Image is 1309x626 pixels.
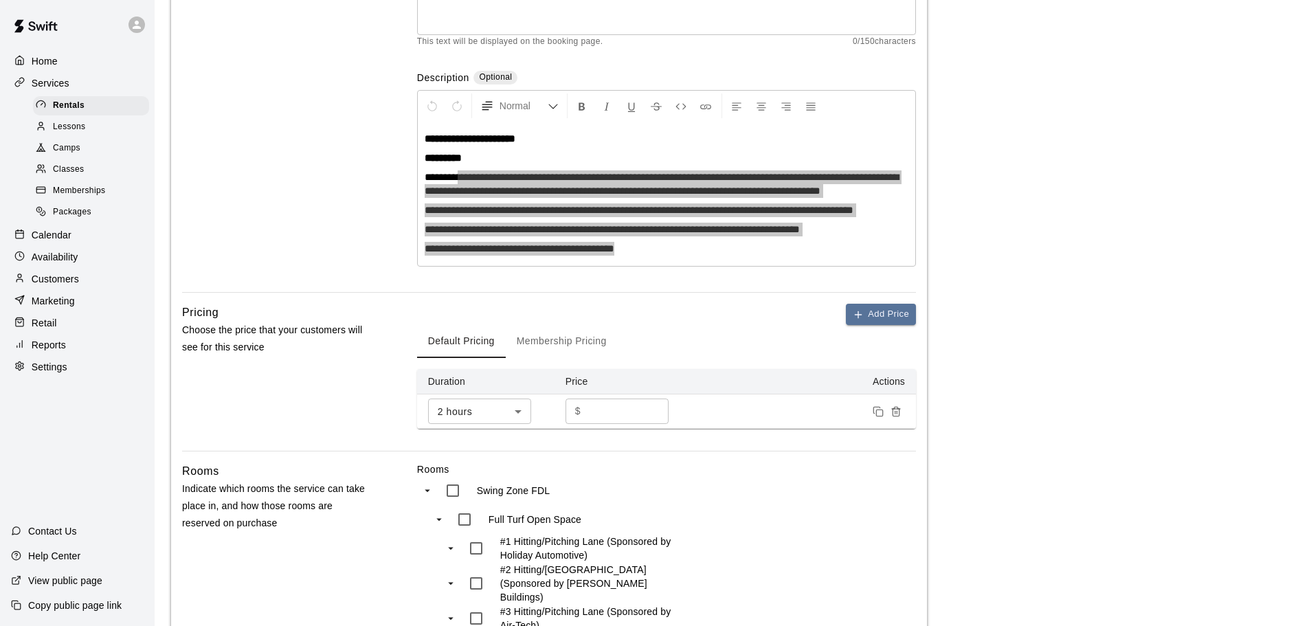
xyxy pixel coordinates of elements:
button: Default Pricing [417,325,506,358]
p: Customers [32,272,79,286]
button: Format Strikethrough [645,93,668,118]
span: Optional [479,72,512,82]
p: Services [32,76,69,90]
span: Memberships [53,184,105,198]
button: Right Align [774,93,798,118]
a: Calendar [11,225,144,245]
a: Retail [11,313,144,333]
div: Packages [33,203,149,222]
span: Normal [500,99,548,113]
div: Classes [33,160,149,179]
a: Availability [11,247,144,267]
h6: Pricing [182,304,219,322]
p: Home [32,54,58,68]
button: Undo [421,93,444,118]
button: Justify Align [799,93,823,118]
p: #1 Hitting/Pitching Lane (Sponsored by Holiday Automotive) [500,535,686,562]
p: Indicate which rooms the service can take place in, and how those rooms are reserved on purchase [182,480,373,533]
p: Marketing [32,294,75,308]
th: Price [555,369,692,394]
button: Left Align [725,93,748,118]
label: Description [417,71,469,87]
span: Lessons [53,120,86,134]
p: Swing Zone FDL [477,484,550,498]
th: Actions [692,369,916,394]
button: Formatting Options [475,93,564,118]
a: Classes [33,159,155,181]
button: Format Bold [570,93,594,118]
div: Lessons [33,118,149,137]
p: #2 Hitting/[GEOGRAPHIC_DATA] (Sponsored by [PERSON_NAME] Buildings) [500,563,686,604]
th: Duration [417,369,555,394]
a: Home [11,51,144,71]
a: Marketing [11,291,144,311]
p: Calendar [32,228,71,242]
p: Help Center [28,549,80,563]
a: Reports [11,335,144,355]
p: Availability [32,250,78,264]
button: Center Align [750,93,773,118]
a: Lessons [33,116,155,137]
a: Services [11,73,144,93]
p: Full Turf Open Space [489,513,581,526]
p: Choose the price that your customers will see for this service [182,322,373,356]
a: Customers [11,269,144,289]
button: Insert Code [669,93,693,118]
p: Reports [32,338,66,352]
div: Camps [33,139,149,158]
button: Format Italics [595,93,618,118]
span: Packages [53,205,91,219]
div: Memberships [33,181,149,201]
p: View public page [28,574,102,588]
p: Retail [32,316,57,330]
span: Classes [53,163,84,177]
a: Rentals [33,95,155,116]
p: Contact Us [28,524,77,538]
button: Duplicate price [869,403,887,421]
h6: Rooms [182,462,219,480]
span: Rentals [53,99,85,113]
p: Copy public page link [28,599,122,612]
a: Camps [33,138,155,159]
button: Format Underline [620,93,643,118]
p: Settings [32,360,67,374]
button: Membership Pricing [506,325,618,358]
button: Remove price [887,403,905,421]
button: Add Price [846,304,916,325]
button: Insert Link [694,93,717,118]
a: Memberships [33,181,155,202]
span: This text will be displayed on the booking page. [417,35,603,49]
a: Packages [33,202,155,223]
a: Settings [11,357,144,377]
div: 2 hours [428,399,531,424]
button: Redo [445,93,469,118]
p: $ [575,404,581,418]
span: 0 / 150 characters [853,35,916,49]
span: Camps [53,142,80,155]
label: Rooms [417,462,916,476]
div: Rentals [33,96,149,115]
